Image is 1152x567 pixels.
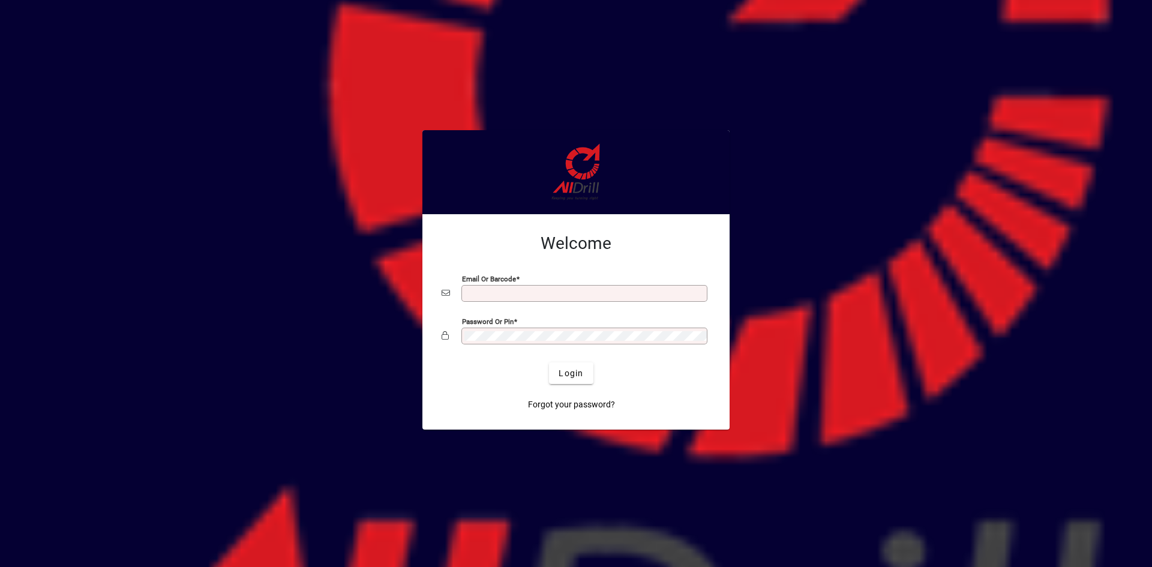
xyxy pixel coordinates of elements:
[462,317,514,326] mat-label: Password or Pin
[549,362,593,384] button: Login
[442,233,710,254] h2: Welcome
[559,367,583,380] span: Login
[523,394,620,415] a: Forgot your password?
[462,275,516,283] mat-label: Email or Barcode
[528,398,615,411] span: Forgot your password?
